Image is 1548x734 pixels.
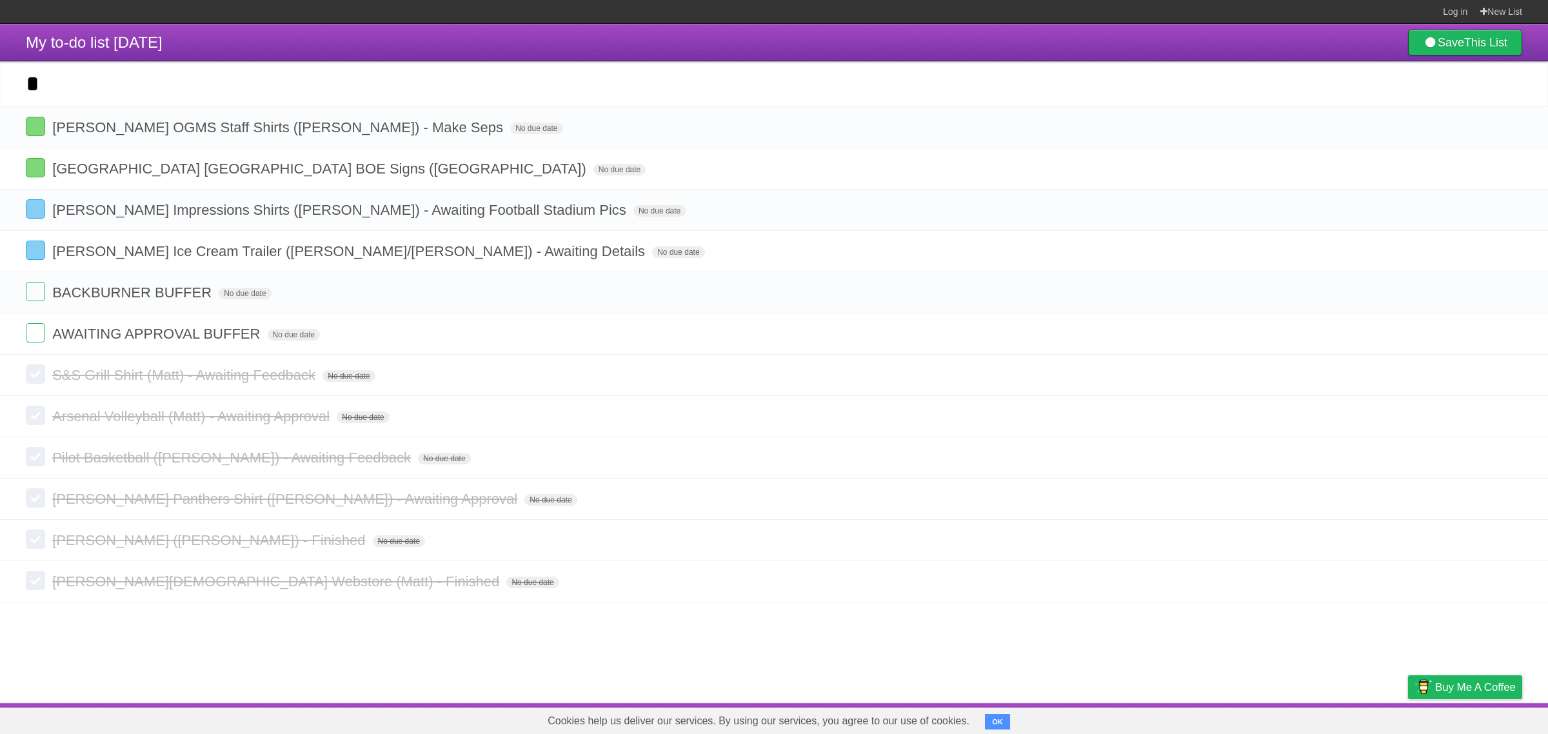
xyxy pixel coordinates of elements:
span: No due date [633,205,686,217]
span: No due date [506,577,559,588]
label: Done [26,488,45,508]
span: No due date [652,246,704,258]
span: Pilot Basketball ([PERSON_NAME]) - Awaiting Feedback [52,450,414,466]
label: Done [26,323,45,342]
label: Done [26,364,45,384]
span: BACKBURNER BUFFER [52,284,215,301]
a: Buy me a coffee [1408,675,1522,699]
label: Done [26,117,45,136]
a: About [1236,706,1264,731]
label: Done [26,158,45,177]
span: No due date [373,535,425,547]
span: No due date [268,329,320,341]
span: [PERSON_NAME] Panthers Shirt ([PERSON_NAME]) - Awaiting Approval [52,491,521,507]
label: Done [26,199,45,219]
a: Privacy [1391,706,1425,731]
b: This List [1464,36,1507,49]
span: Cookies help us deliver our services. By using our services, you agree to our use of cookies. [535,708,982,734]
a: Suggest a feature [1441,706,1522,731]
span: S&S Grill Shirt (Matt) - Awaiting Feedback [52,367,319,383]
button: OK [985,714,1010,729]
span: No due date [337,412,389,423]
label: Done [26,447,45,466]
span: No due date [510,123,562,134]
a: SaveThis List [1408,30,1522,55]
label: Done [26,571,45,590]
span: Arsenal Volleyball (Matt) - Awaiting Approval [52,408,333,424]
span: No due date [593,164,646,175]
span: [PERSON_NAME] ([PERSON_NAME]) - Finished [52,532,368,548]
a: Terms [1347,706,1376,731]
span: [PERSON_NAME] Impressions Shirts ([PERSON_NAME]) - Awaiting Football Stadium Pics [52,202,630,218]
span: No due date [524,494,577,506]
span: Buy me a coffee [1435,676,1516,699]
img: Buy me a coffee [1414,676,1432,698]
label: Done [26,530,45,549]
span: No due date [322,370,375,382]
span: [PERSON_NAME] OGMS Staff Shirts ([PERSON_NAME]) - Make Seps [52,119,506,135]
label: Done [26,241,45,260]
span: My to-do list [DATE] [26,34,163,51]
a: Developers [1279,706,1331,731]
span: No due date [418,453,470,464]
span: [PERSON_NAME][DEMOGRAPHIC_DATA] Webstore (Matt) - Finished [52,573,502,590]
span: No due date [219,288,271,299]
span: [PERSON_NAME] Ice Cream Trailer ([PERSON_NAME]/[PERSON_NAME]) - Awaiting Details [52,243,648,259]
label: Done [26,406,45,425]
span: [GEOGRAPHIC_DATA] [GEOGRAPHIC_DATA] BOE Signs ([GEOGRAPHIC_DATA]) [52,161,590,177]
span: AWAITING APPROVAL BUFFER [52,326,263,342]
label: Done [26,282,45,301]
